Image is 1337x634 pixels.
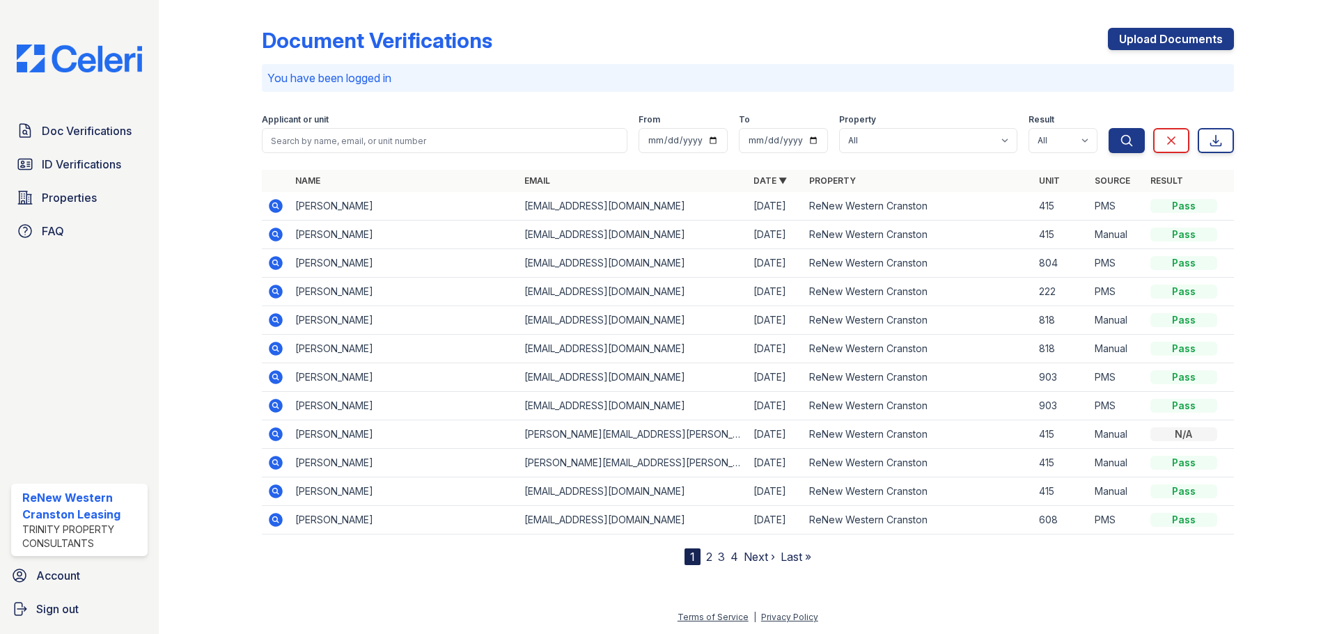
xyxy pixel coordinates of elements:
[639,114,660,125] label: From
[804,449,1033,477] td: ReNew Western Cranston
[1089,477,1145,506] td: Manual
[744,550,775,564] a: Next ›
[706,550,712,564] a: 2
[1089,306,1145,335] td: Manual
[524,175,550,186] a: Email
[11,184,148,212] a: Properties
[519,420,748,449] td: [PERSON_NAME][EMAIL_ADDRESS][PERSON_NAME][DOMAIN_NAME]
[748,477,804,506] td: [DATE]
[1033,306,1089,335] td: 818
[22,489,142,523] div: ReNew Western Cranston Leasing
[6,595,153,623] a: Sign out
[748,221,804,249] td: [DATE]
[1033,392,1089,420] td: 903
[804,249,1033,278] td: ReNew Western Cranston
[1033,192,1089,221] td: 415
[804,392,1033,420] td: ReNew Western Cranston
[262,28,492,53] div: Document Verifications
[804,306,1033,335] td: ReNew Western Cranston
[1150,199,1217,213] div: Pass
[519,392,748,420] td: [EMAIL_ADDRESS][DOMAIN_NAME]
[6,45,153,72] img: CE_Logo_Blue-a8612792a0a2168367f1c8372b55b34899dd931a85d93a1a3d3e32e68fde9ad4.png
[290,449,519,477] td: [PERSON_NAME]
[1095,175,1130,186] a: Source
[1033,506,1089,534] td: 608
[804,420,1033,449] td: ReNew Western Cranston
[1033,249,1089,278] td: 804
[519,221,748,249] td: [EMAIL_ADDRESS][DOMAIN_NAME]
[739,114,750,125] label: To
[267,70,1228,86] p: You have been logged in
[290,420,519,449] td: [PERSON_NAME]
[730,550,738,564] a: 4
[290,192,519,221] td: [PERSON_NAME]
[1150,313,1217,327] div: Pass
[1033,477,1089,506] td: 415
[11,117,148,145] a: Doc Verifications
[1150,513,1217,527] div: Pass
[290,335,519,363] td: [PERSON_NAME]
[1108,28,1234,50] a: Upload Documents
[262,128,627,153] input: Search by name, email, or unit number
[290,477,519,506] td: [PERSON_NAME]
[22,523,142,550] div: Trinity Property Consultants
[1150,342,1217,356] div: Pass
[290,506,519,534] td: [PERSON_NAME]
[519,278,748,306] td: [EMAIL_ADDRESS][DOMAIN_NAME]
[290,221,519,249] td: [PERSON_NAME]
[1089,392,1145,420] td: PMS
[262,114,329,125] label: Applicant or unit
[781,550,811,564] a: Last »
[748,249,804,278] td: [DATE]
[519,506,748,534] td: [EMAIL_ADDRESS][DOMAIN_NAME]
[678,612,749,622] a: Terms of Service
[748,335,804,363] td: [DATE]
[290,249,519,278] td: [PERSON_NAME]
[761,612,818,622] a: Privacy Policy
[42,122,132,139] span: Doc Verifications
[748,420,804,449] td: [DATE]
[1089,278,1145,306] td: PMS
[1150,484,1217,498] div: Pass
[519,249,748,278] td: [EMAIL_ADDRESS][DOMAIN_NAME]
[11,217,148,245] a: FAQ
[809,175,856,186] a: Property
[6,562,153,589] a: Account
[290,278,519,306] td: [PERSON_NAME]
[1150,228,1217,241] div: Pass
[519,192,748,221] td: [EMAIL_ADDRESS][DOMAIN_NAME]
[1150,399,1217,413] div: Pass
[1089,420,1145,449] td: Manual
[685,548,701,565] div: 1
[748,392,804,420] td: [DATE]
[839,114,876,125] label: Property
[804,221,1033,249] td: ReNew Western Cranston
[519,363,748,392] td: [EMAIL_ADDRESS][DOMAIN_NAME]
[1033,449,1089,477] td: 415
[1089,506,1145,534] td: PMS
[804,506,1033,534] td: ReNew Western Cranston
[1039,175,1060,186] a: Unit
[748,506,804,534] td: [DATE]
[804,335,1033,363] td: ReNew Western Cranston
[748,306,804,335] td: [DATE]
[1033,363,1089,392] td: 903
[753,175,787,186] a: Date ▼
[1089,335,1145,363] td: Manual
[1150,285,1217,299] div: Pass
[748,278,804,306] td: [DATE]
[519,477,748,506] td: [EMAIL_ADDRESS][DOMAIN_NAME]
[804,363,1033,392] td: ReNew Western Cranston
[804,192,1033,221] td: ReNew Western Cranston
[295,175,320,186] a: Name
[519,449,748,477] td: [PERSON_NAME][EMAIL_ADDRESS][PERSON_NAME][DOMAIN_NAME]
[1150,427,1217,441] div: N/A
[804,477,1033,506] td: ReNew Western Cranston
[748,192,804,221] td: [DATE]
[42,223,64,239] span: FAQ
[748,363,804,392] td: [DATE]
[748,449,804,477] td: [DATE]
[1033,420,1089,449] td: 415
[1150,456,1217,470] div: Pass
[1150,175,1183,186] a: Result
